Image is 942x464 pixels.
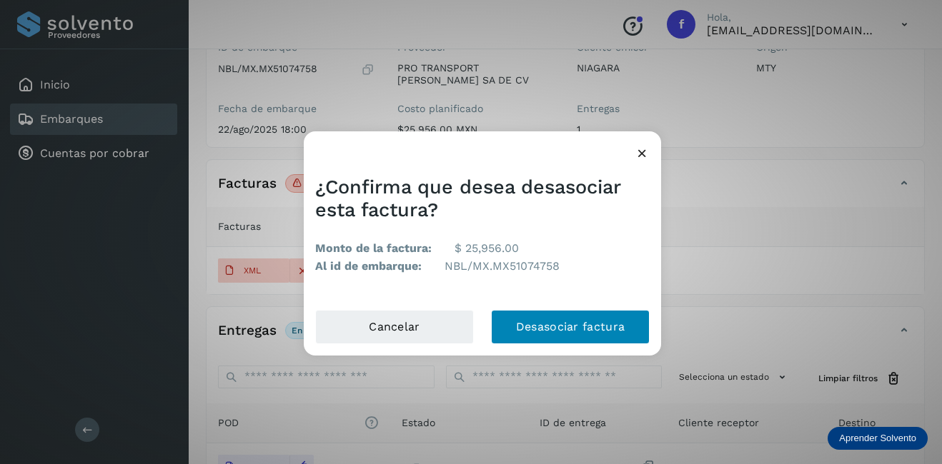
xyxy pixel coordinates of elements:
button: Cancelar [315,310,474,344]
button: Desasociar factura [491,310,650,344]
div: Aprender Solvento [828,427,928,450]
p: NBL/MX.MX51074758 [445,257,560,276]
b: Monto de la factura: [315,239,432,258]
b: Al id de embarque: [315,257,422,276]
p: $ 25,956.00 [455,239,519,258]
p: Aprender Solvento [839,433,916,444]
span: ¿Confirma que desea desasociar esta factura? [315,176,620,221]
